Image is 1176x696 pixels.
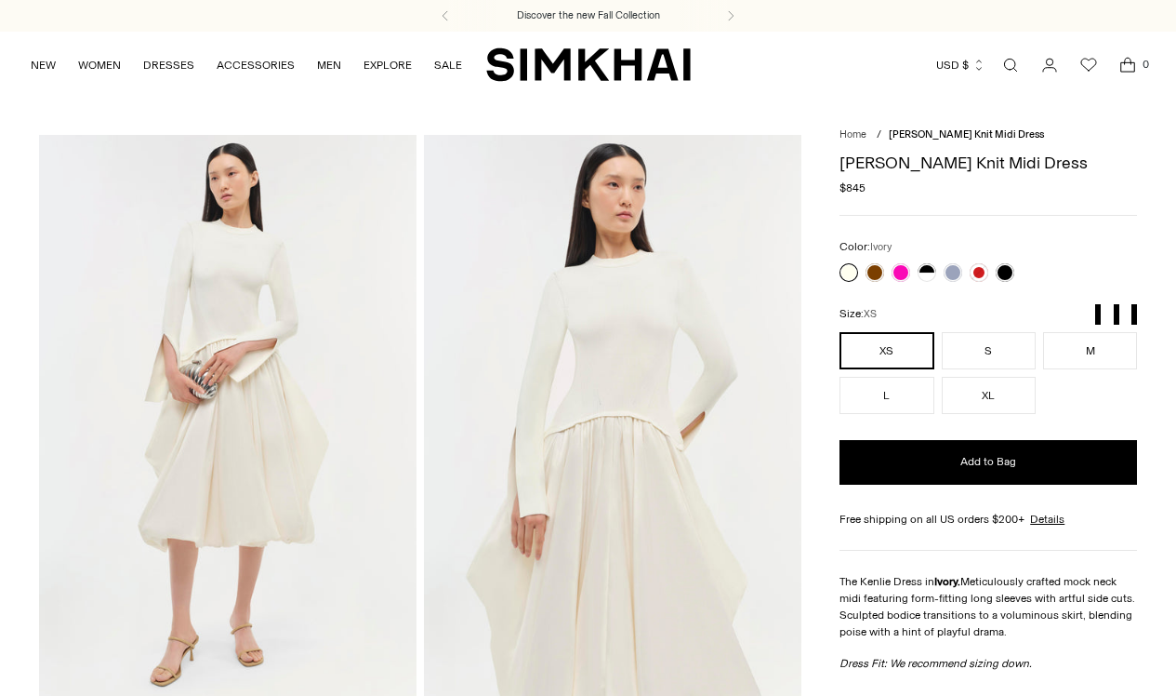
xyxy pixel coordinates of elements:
[942,377,1036,414] button: XL
[78,45,121,86] a: WOMEN
[839,573,1137,640] p: The Kenlie Dress in
[1070,47,1107,84] a: Wishlist
[839,377,933,414] button: L
[839,128,866,141] a: Home
[992,47,1029,84] a: Open search modal
[839,305,877,323] label: Size:
[434,45,462,86] a: SALE
[1043,332,1137,369] button: M
[31,45,56,86] a: NEW
[1030,511,1064,528] a: Details
[839,332,933,369] button: XS
[839,180,865,196] span: $845
[877,127,881,143] div: /
[870,241,892,253] span: Ivory
[486,47,691,83] a: SIMKHAI
[217,45,295,86] a: ACCESSORIES
[1109,47,1146,84] a: Open cart modal
[864,308,877,320] span: XS
[936,45,985,86] button: USD $
[363,45,412,86] a: EXPLORE
[889,128,1044,141] span: [PERSON_NAME] Knit Midi Dress
[839,154,1137,171] h1: [PERSON_NAME] Knit Midi Dress
[1031,47,1068,84] a: Go to the account page
[143,45,194,86] a: DRESSES
[517,8,660,23] a: Discover the new Fall Collection
[839,238,892,256] label: Color:
[839,440,1137,485] button: Add to Bag
[317,45,341,86] a: MEN
[839,657,1032,670] em: Dress Fit: We recommend sizing down.
[839,511,1137,528] div: Free shipping on all US orders $200+
[839,575,1135,638] span: Meticulously crafted mock neck midi featuring form-fitting long sleeves with artful side cuts. Sc...
[960,454,1016,470] span: Add to Bag
[942,332,1036,369] button: S
[1137,56,1154,73] span: 0
[934,575,960,588] strong: Ivory.
[839,127,1137,143] nav: breadcrumbs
